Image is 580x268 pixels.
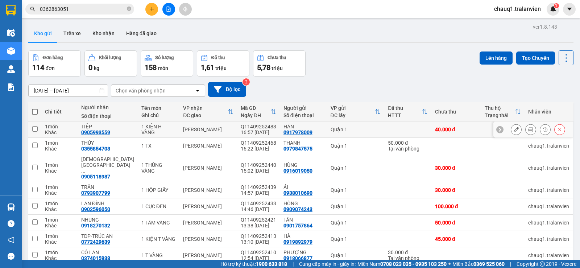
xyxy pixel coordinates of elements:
div: 1 món [45,124,74,129]
div: ver 1.8.143 [533,23,557,31]
div: 13:10 [DATE] [241,239,276,245]
div: Quận 1 [331,143,381,149]
div: 1 T VÀNG [141,252,176,258]
div: 45.000 đ [435,236,477,242]
b: Trà Lan Viên - Gửi khách hàng [45,11,72,82]
div: Ghi chú [141,112,176,118]
li: (c) 2017 [61,34,100,44]
span: search [30,7,35,12]
div: Quận 1 [331,236,381,242]
span: 0 [88,63,92,72]
div: Khác [45,239,74,245]
div: 16:57 [DATE] [241,129,276,135]
img: warehouse-icon [7,65,15,73]
div: Trạng thái [485,112,515,118]
span: close-circle [127,6,131,13]
div: HÙNG [283,162,323,168]
div: Q11409252410 [241,250,276,255]
span: Miền Bắc [452,260,505,268]
div: CHÙA LONG SƠN [81,156,134,174]
div: ĐC giao [183,112,228,118]
div: 15:02 [DATE] [241,168,276,174]
span: | [293,260,294,268]
img: warehouse-icon [7,47,15,55]
div: 1 TX [141,143,176,149]
button: Kho gửi [28,25,58,42]
div: TIỆP [81,124,134,129]
b: Trà Lan Viên [9,47,26,81]
div: 1 KIỆN T VÀNG [141,236,176,242]
div: Số điện thoại [81,113,134,119]
div: CÔ LAN [81,250,134,255]
div: Đã thu [388,105,422,111]
div: Đã thu [211,55,225,60]
div: Đơn hàng [43,55,63,60]
div: Chưa thu [435,109,477,115]
span: file-add [166,7,171,12]
div: 1 HỘP GIẤY [141,187,176,193]
span: Hỗ trợ kỹ thuật: [220,260,287,268]
button: caret-down [563,3,576,16]
div: HỒNG [283,201,323,206]
div: 1 THÙNG VÀNG [141,162,176,174]
div: Số lượng [155,55,174,60]
div: Khác [45,129,74,135]
div: 1 món [45,162,74,168]
div: HÁN [283,124,323,129]
button: Đơn hàng114đơn [28,50,81,77]
div: NHUNG [81,217,134,223]
div: 0901757864 [283,223,312,228]
img: logo-vxr [6,5,16,16]
div: Q11409252439 [241,184,276,190]
div: HTTT [388,112,422,118]
th: Toggle SortBy [481,102,525,121]
div: Chưa thu [268,55,286,60]
span: 1,61 [201,63,214,72]
span: Miền Nam [357,260,447,268]
div: 0905993559 [81,129,110,135]
div: [PERSON_NAME] [183,165,233,171]
div: Quận 1 [331,252,381,258]
div: Thu hộ [485,105,515,111]
button: Kho nhận [87,25,120,42]
div: [PERSON_NAME] [183,187,233,193]
button: Chưa thu5,78 triệu [253,50,306,77]
div: 30.000 đ [388,250,428,255]
span: triệu [272,65,283,71]
div: THÚY [81,140,134,146]
button: file-add [162,3,175,16]
span: kg [94,65,99,71]
input: Select a date range. [29,85,108,96]
div: Q11409252483 [241,124,276,129]
div: Khác [45,223,74,228]
span: question-circle [8,220,14,227]
th: Toggle SortBy [384,102,431,121]
div: Khác [45,168,74,174]
button: Số lượng158món [141,50,193,77]
div: HÀ [283,233,323,239]
div: 12:54 [DATE] [241,255,276,261]
input: Tìm tên, số ĐT hoặc mã đơn [40,5,125,13]
div: Người nhận [81,104,134,110]
div: 0918270132 [81,223,110,228]
button: aim [179,3,192,16]
div: 1 món [45,217,74,223]
span: ⚪️ [448,263,451,265]
div: Quận 1 [331,220,381,226]
div: chauq1.tralanvien [528,236,569,242]
div: ĐC lấy [331,112,375,118]
div: 16:22 [DATE] [241,146,276,152]
div: Khác [45,206,74,212]
div: Số điện thoại [283,112,323,118]
button: Lên hàng [480,51,513,65]
div: Chọn văn phòng nhận [116,87,166,94]
div: 0979847575 [283,146,312,152]
div: 50.000 đ [388,140,428,146]
div: 0938010690 [283,190,312,196]
button: Bộ lọc [208,82,246,97]
div: 0919892979 [283,239,312,245]
div: 14:57 [DATE] [241,190,276,196]
div: PHƯỢNG [283,250,323,255]
strong: 0369 525 060 [473,261,505,267]
img: solution-icon [7,83,15,91]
